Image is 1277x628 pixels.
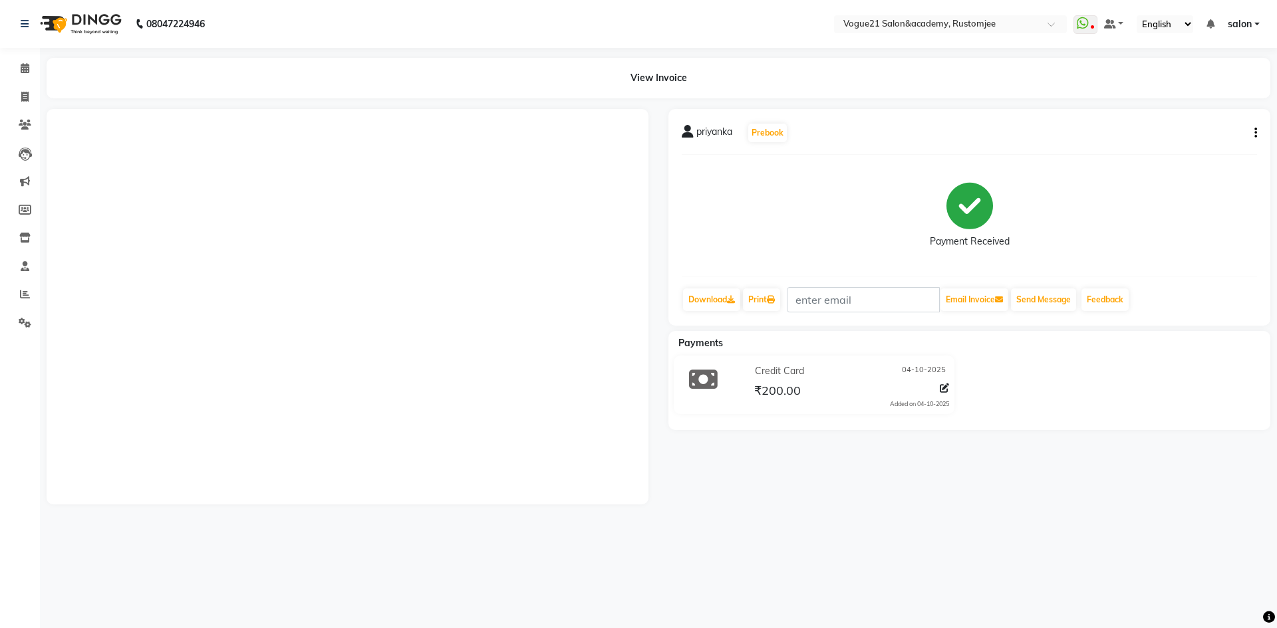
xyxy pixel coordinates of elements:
[940,288,1008,311] button: Email Invoice
[890,399,949,409] div: Added on 04-10-2025
[754,383,801,401] span: ₹200.00
[930,235,1010,249] div: Payment Received
[748,124,787,142] button: Prebook
[902,364,946,378] span: 04-10-2025
[47,58,1270,98] div: View Invoice
[146,5,205,43] b: 08047224946
[787,287,940,312] input: enter email
[683,288,740,311] a: Download
[743,288,780,311] a: Print
[1081,288,1129,311] a: Feedback
[34,5,125,43] img: logo
[696,125,732,144] span: priyanka
[1011,288,1076,311] button: Send Message
[1228,17,1252,31] span: salon
[678,337,723,349] span: Payments
[755,364,804,378] span: Credit Card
